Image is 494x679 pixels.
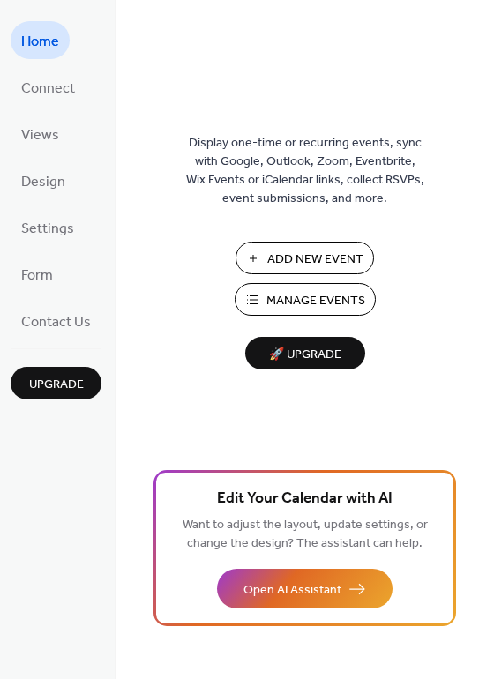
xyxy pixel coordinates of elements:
[217,569,393,608] button: Open AI Assistant
[21,215,74,242] span: Settings
[245,337,365,369] button: 🚀 Upgrade
[235,283,376,316] button: Manage Events
[21,28,59,56] span: Home
[21,168,65,196] span: Design
[11,208,85,246] a: Settings
[11,302,101,339] a: Contact Us
[267,250,363,269] span: Add New Event
[236,242,374,274] button: Add New Event
[21,75,75,102] span: Connect
[11,68,86,106] a: Connect
[11,255,64,293] a: Form
[11,21,70,59] a: Home
[186,134,424,208] span: Display one-time or recurring events, sync with Google, Outlook, Zoom, Eventbrite, Wix Events or ...
[29,376,84,394] span: Upgrade
[11,367,101,399] button: Upgrade
[266,292,365,310] span: Manage Events
[256,343,355,367] span: 🚀 Upgrade
[21,309,91,336] span: Contact Us
[11,161,76,199] a: Design
[11,115,70,153] a: Views
[21,262,53,289] span: Form
[21,122,59,149] span: Views
[243,581,341,600] span: Open AI Assistant
[183,513,428,556] span: Want to adjust the layout, update settings, or change the design? The assistant can help.
[217,487,393,511] span: Edit Your Calendar with AI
